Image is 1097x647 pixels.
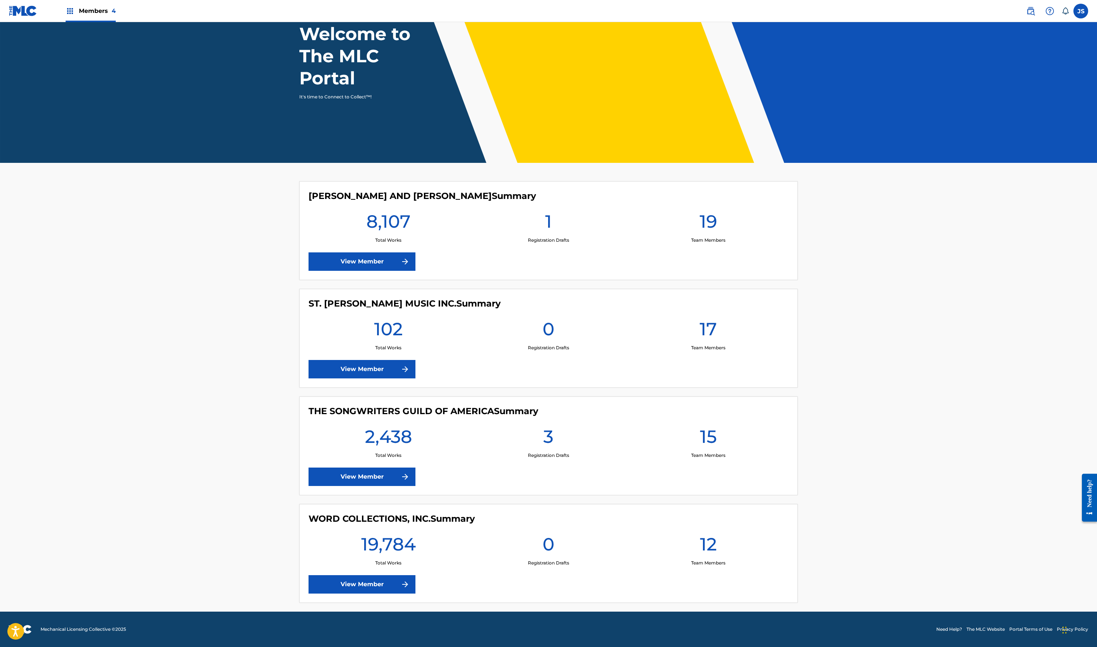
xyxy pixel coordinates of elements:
img: logo [9,625,32,634]
img: search [1026,7,1035,15]
h1: 2,438 [365,426,412,452]
h4: WORD COLLECTIONS, INC. [309,513,475,524]
img: MLC Logo [9,6,37,16]
p: Total Works [375,560,401,566]
iframe: Chat Widget [1060,612,1097,647]
a: The MLC Website [967,626,1005,633]
p: Registration Drafts [528,345,569,351]
p: It's time to Connect to Collect™! [299,94,427,100]
iframe: Resource Center [1076,465,1097,531]
h1: 12 [700,533,717,560]
h1: 19,784 [361,533,416,560]
p: Team Members [691,345,725,351]
a: View Member [309,360,415,378]
p: Registration Drafts [528,452,569,459]
p: Registration Drafts [528,237,569,244]
a: Portal Terms of Use [1009,626,1052,633]
h1: 1 [545,210,552,237]
h1: 0 [543,533,554,560]
span: Members [79,7,116,15]
a: View Member [309,468,415,486]
img: f7272a7cc735f4ea7f67.svg [401,472,410,481]
img: f7272a7cc735f4ea7f67.svg [401,257,410,266]
h4: COHEN AND COHEN [309,190,536,202]
span: 4 [112,7,116,14]
a: View Member [309,575,415,594]
a: Public Search [1023,4,1038,18]
p: Team Members [691,237,725,244]
h4: THE SONGWRITERS GUILD OF AMERICA [309,406,538,417]
p: Total Works [375,237,401,244]
a: View Member [309,252,415,271]
img: help [1045,7,1054,15]
div: Drag [1062,619,1067,641]
p: Total Works [375,345,401,351]
span: Mechanical Licensing Collective © 2025 [41,626,126,633]
h1: 102 [374,318,403,345]
h1: 15 [700,426,717,452]
h1: 17 [700,318,717,345]
a: Privacy Policy [1057,626,1088,633]
img: f7272a7cc735f4ea7f67.svg [401,580,410,589]
a: Need Help? [936,626,962,633]
h4: ST. NICHOLAS MUSIC INC. [309,298,501,309]
div: Help [1042,4,1057,18]
p: Registration Drafts [528,560,569,566]
h1: 3 [543,426,553,452]
div: User Menu [1073,4,1088,18]
h1: 0 [543,318,554,345]
h1: 19 [700,210,717,237]
p: Team Members [691,452,725,459]
img: f7272a7cc735f4ea7f67.svg [401,365,410,374]
h1: Welcome to The MLC Portal [299,23,437,89]
p: Total Works [375,452,401,459]
p: Team Members [691,560,725,566]
h1: 8,107 [366,210,411,237]
div: Notifications [1062,7,1069,15]
img: Top Rightsholders [66,7,74,15]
